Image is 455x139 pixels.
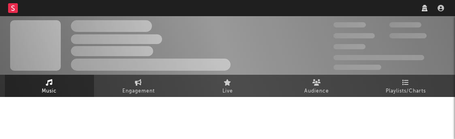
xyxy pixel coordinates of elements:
[183,75,272,97] a: Live
[122,86,155,96] span: Engagement
[333,22,366,27] span: 300,000
[272,75,361,97] a: Audience
[333,44,365,49] span: 100,000
[42,86,57,96] span: Music
[389,33,427,38] span: 1,000,000
[304,86,329,96] span: Audience
[222,86,233,96] span: Live
[94,75,183,97] a: Engagement
[5,75,94,97] a: Music
[389,22,421,27] span: 100,000
[333,65,381,70] span: Jump Score: 85.0
[386,86,426,96] span: Playlists/Charts
[361,75,451,97] a: Playlists/Charts
[333,33,375,38] span: 50,000,000
[333,55,424,60] span: 50,000,000 Monthly Listeners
